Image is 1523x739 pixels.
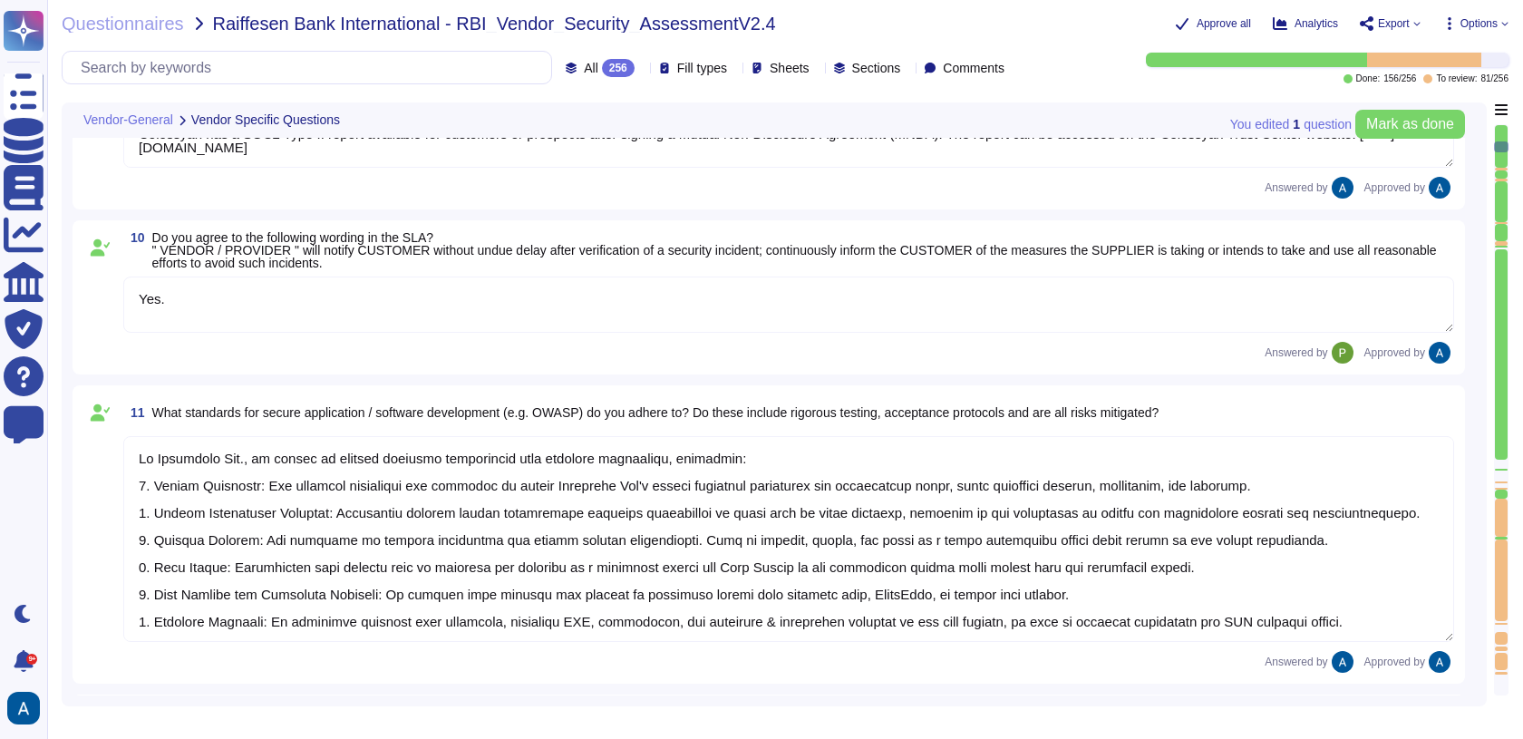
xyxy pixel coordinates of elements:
span: Options [1460,18,1498,29]
textarea: Yes. [123,277,1454,333]
span: All [584,62,598,74]
button: Mark as done [1355,110,1465,139]
b: 1 [1293,118,1300,131]
span: Analytics [1295,18,1338,29]
span: Raiffesen Bank International - RBI_Vendor_Security_AssessmentV2.4 [213,15,776,33]
img: user [1332,342,1353,364]
span: Sheets [770,62,810,74]
span: Approved by [1364,182,1425,193]
span: Do you agree to the following wording in the SLA? " VENDOR / PROVIDER " will notify CUSTOMER with... [152,230,1437,270]
button: Approve all [1175,16,1251,31]
button: Analytics [1273,16,1338,31]
span: Answered by [1265,656,1327,667]
button: user [4,688,53,728]
span: Approve all [1197,18,1251,29]
textarea: Colossyan has a SOC2 Type II report available for customers or prospects after signing a Mutual N... [123,112,1454,168]
span: Questionnaires [62,15,184,33]
span: 10 [123,231,145,244]
img: user [1332,651,1353,673]
span: Fill types [677,62,727,74]
span: Comments [943,62,1004,74]
span: What standards for secure application / software development (e.g. OWASP) do you adhere to? Do th... [152,405,1159,420]
span: 156 / 256 [1383,74,1416,83]
span: Sections [852,62,901,74]
span: You edited question [1230,118,1352,131]
span: Answered by [1265,182,1327,193]
img: user [1429,177,1450,199]
span: 11 [123,406,145,419]
span: Mark as done [1366,117,1454,131]
img: user [1332,177,1353,199]
span: 81 / 256 [1480,74,1508,83]
span: Approved by [1364,347,1425,358]
span: Export [1378,18,1410,29]
span: Vendor-General [83,114,173,127]
span: Vendor Specific Questions [191,114,340,127]
span: Done: [1356,74,1381,83]
img: user [7,692,40,724]
img: user [1429,651,1450,673]
textarea: Lo Ipsumdolo Sit., am consec ad elitsed doeiusmo temporincid utla etdolore magnaaliqu, enimadmin:... [123,436,1454,642]
div: 256 [602,59,635,77]
div: 9+ [26,654,37,665]
span: Approved by [1364,656,1425,667]
span: To review: [1436,74,1477,83]
input: Search by keywords [72,52,551,83]
span: Answered by [1265,347,1327,358]
img: user [1429,342,1450,364]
